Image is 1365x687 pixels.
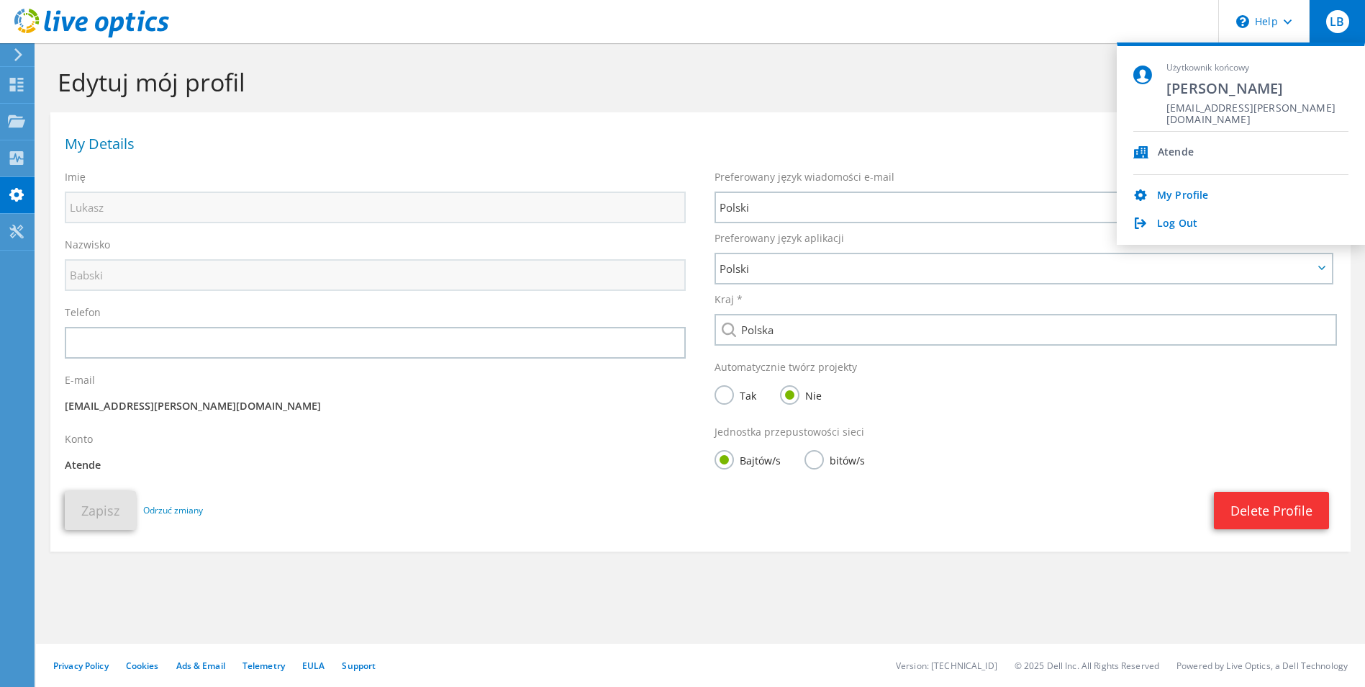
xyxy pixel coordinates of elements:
label: bitów/s [804,450,865,468]
label: Jednostka przepustowości sieci [715,425,864,439]
label: Preferowany język aplikacji [715,231,844,246]
span: [PERSON_NAME] [1166,78,1348,98]
span: [EMAIL_ADDRESS][PERSON_NAME][DOMAIN_NAME] [1166,102,1348,116]
label: Preferowany język wiadomości e-mail [715,170,894,184]
li: Powered by Live Optics, a Dell Technology [1176,660,1348,672]
a: My Profile [1157,189,1208,203]
a: Odrzuć zmiany [143,503,203,518]
span: Polski [720,260,1313,277]
a: Cookies [126,660,159,672]
p: [EMAIL_ADDRESS][PERSON_NAME][DOMAIN_NAME] [65,398,686,414]
label: Kraj * [715,292,743,307]
label: Tak [715,385,756,403]
a: Privacy Policy [53,660,109,672]
button: Zapisz [65,491,136,530]
label: E-mail [65,373,95,387]
h1: Edytuj mój profil [58,67,1336,97]
label: Automatycznie twórz projekty [715,360,857,374]
li: © 2025 Dell Inc. All Rights Reserved [1015,660,1159,672]
a: Support [342,660,376,672]
h1: My Details [65,137,1329,151]
label: Nazwisko [65,238,110,252]
div: Atende [1158,146,1194,160]
span: Użytkownik końcowy [1166,62,1348,74]
span: Polski [720,199,1313,216]
label: Konto [65,432,93,446]
label: Imię [65,170,86,184]
label: Telefon [65,305,101,320]
a: Telemetry [242,660,285,672]
a: Log Out [1157,217,1197,231]
label: Nie [780,385,822,403]
svg: \n [1236,15,1249,28]
li: Version: [TECHNICAL_ID] [896,660,997,672]
a: Ads & Email [176,660,225,672]
a: EULA [302,660,325,672]
p: Atende [65,457,686,473]
span: LB [1326,10,1349,33]
label: Bajtów/s [715,450,781,468]
a: Delete Profile [1214,492,1329,529]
